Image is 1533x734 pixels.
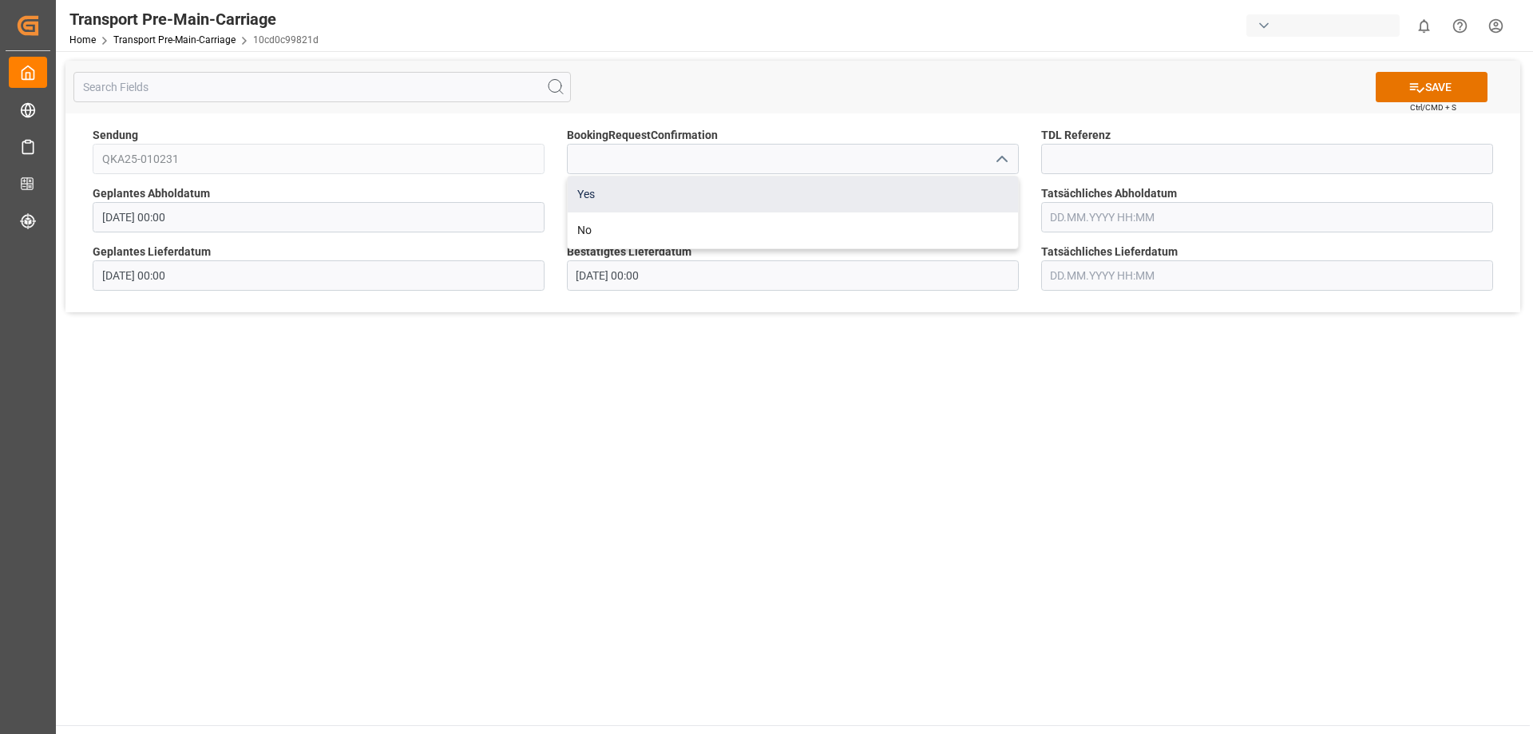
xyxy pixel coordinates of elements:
span: Sendung [93,127,138,144]
input: Search Fields [73,72,571,102]
span: Ctrl/CMD + S [1410,101,1456,113]
div: Transport Pre-Main-Carriage [69,7,319,31]
div: Yes [568,177,1018,212]
a: Transport Pre-Main-Carriage [113,34,236,46]
input: DD.MM.YYYY HH:MM [1041,202,1493,232]
span: Bestätigtes Lieferdatum [567,244,691,260]
button: SAVE [1376,72,1487,102]
span: TDL Referenz [1041,127,1111,144]
span: Tatsächliches Abholdatum [1041,185,1177,202]
input: DD.MM.YYYY HH:MM [1041,260,1493,291]
a: Home [69,34,96,46]
input: DD.MM.YYYY HH:MM [567,260,1019,291]
span: Geplantes Lieferdatum [93,244,211,260]
button: show 0 new notifications [1406,8,1442,44]
input: DD.MM.YYYY HH:MM [93,260,545,291]
span: Geplantes Abholdatum [93,185,210,202]
input: DD.MM.YYYY HH:MM [93,202,545,232]
button: close menu [988,147,1012,172]
span: BookingRequestConfirmation [567,127,718,144]
button: Help Center [1442,8,1478,44]
span: Tatsächliches Lieferdatum [1041,244,1178,260]
div: No [568,212,1018,248]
